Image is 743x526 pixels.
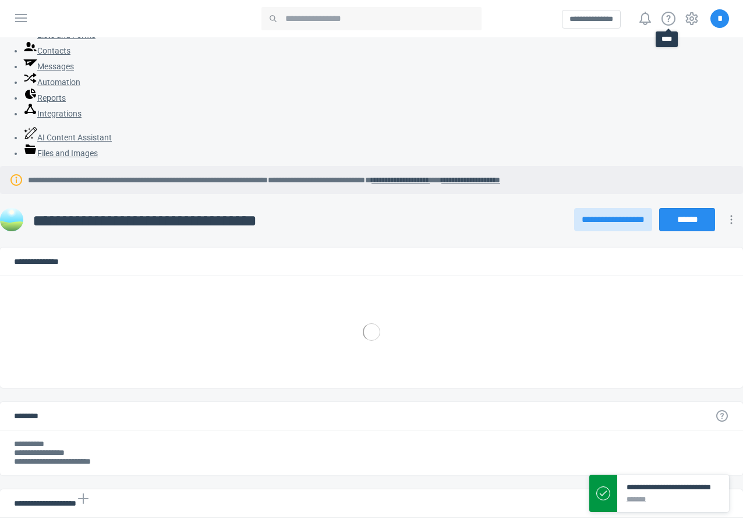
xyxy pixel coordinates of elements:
span: Reports [37,93,66,103]
a: Reports [23,93,66,103]
span: Integrations [37,109,82,118]
span: Messages [37,62,74,71]
a: AI Content Assistant [23,133,112,142]
a: Integrations [23,109,82,118]
span: Automation [37,77,80,87]
span: Files and Images [37,149,98,158]
span: AI Content Assistant [37,133,112,142]
span: Contacts [37,46,70,55]
a: Contacts [23,46,70,55]
a: Messages [23,62,74,71]
a: Files and Images [23,149,98,158]
a: Automation [23,77,80,87]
